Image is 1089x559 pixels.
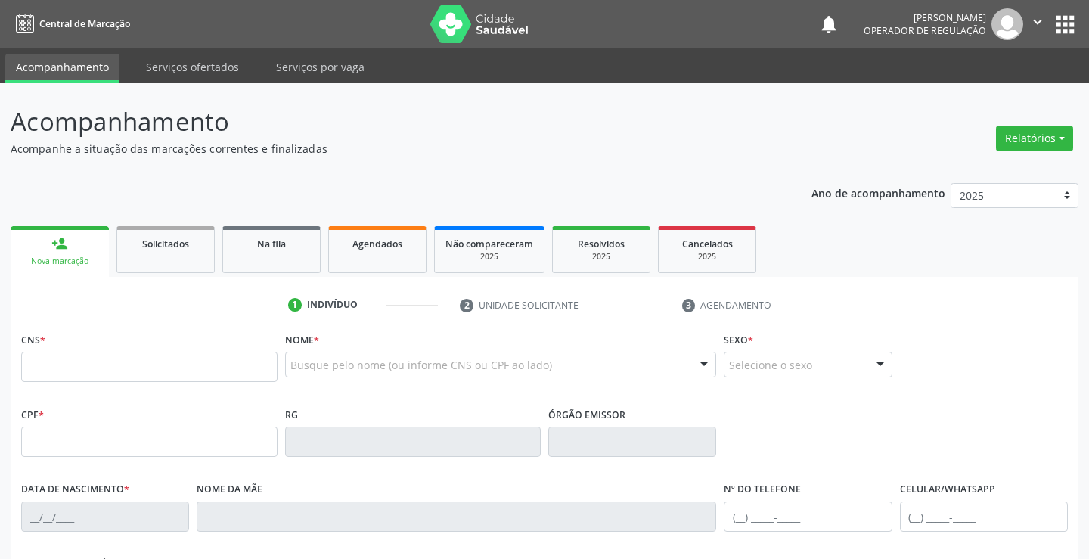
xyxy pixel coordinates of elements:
span: Central de Marcação [39,17,130,30]
label: Data de nascimento [21,478,129,502]
i:  [1029,14,1046,30]
label: RG [285,403,298,427]
a: Acompanhamento [5,54,119,83]
div: 1 [288,298,302,312]
button: Relatórios [996,126,1073,151]
span: Na fila [257,238,286,250]
span: Busque pelo nome (ou informe CNS ou CPF ao lado) [290,357,552,373]
div: person_add [51,235,68,252]
div: 2025 [669,251,745,262]
label: Nº do Telefone [724,478,801,502]
span: Selecione o sexo [729,357,812,373]
button: apps [1052,11,1078,38]
label: Nome [285,328,319,352]
label: Celular/WhatsApp [900,478,995,502]
button: notifications [818,14,839,35]
label: CNS [21,328,45,352]
input: __/__/____ [21,502,189,532]
input: (__) _____-_____ [900,502,1068,532]
div: 2025 [563,251,639,262]
img: img [991,8,1023,40]
label: Sexo [724,328,753,352]
span: Solicitados [142,238,189,250]
span: Operador de regulação [864,24,986,37]
span: Cancelados [682,238,733,250]
a: Serviços ofertados [135,54,250,80]
p: Acompanhamento [11,103,758,141]
input: (__) _____-_____ [724,502,892,532]
label: CPF [21,403,44,427]
button:  [1023,8,1052,40]
p: Ano de acompanhamento [811,183,945,202]
label: Órgão emissor [548,403,625,427]
div: Nova marcação [21,256,98,267]
div: Indivíduo [307,298,358,312]
a: Serviços por vaga [265,54,375,80]
div: 2025 [445,251,533,262]
span: Não compareceram [445,238,533,250]
p: Acompanhe a situação das marcações correntes e finalizadas [11,141,758,157]
label: Nome da mãe [197,478,262,502]
a: Central de Marcação [11,11,130,36]
span: Agendados [352,238,402,250]
div: [PERSON_NAME] [864,11,986,24]
span: Resolvidos [578,238,625,250]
